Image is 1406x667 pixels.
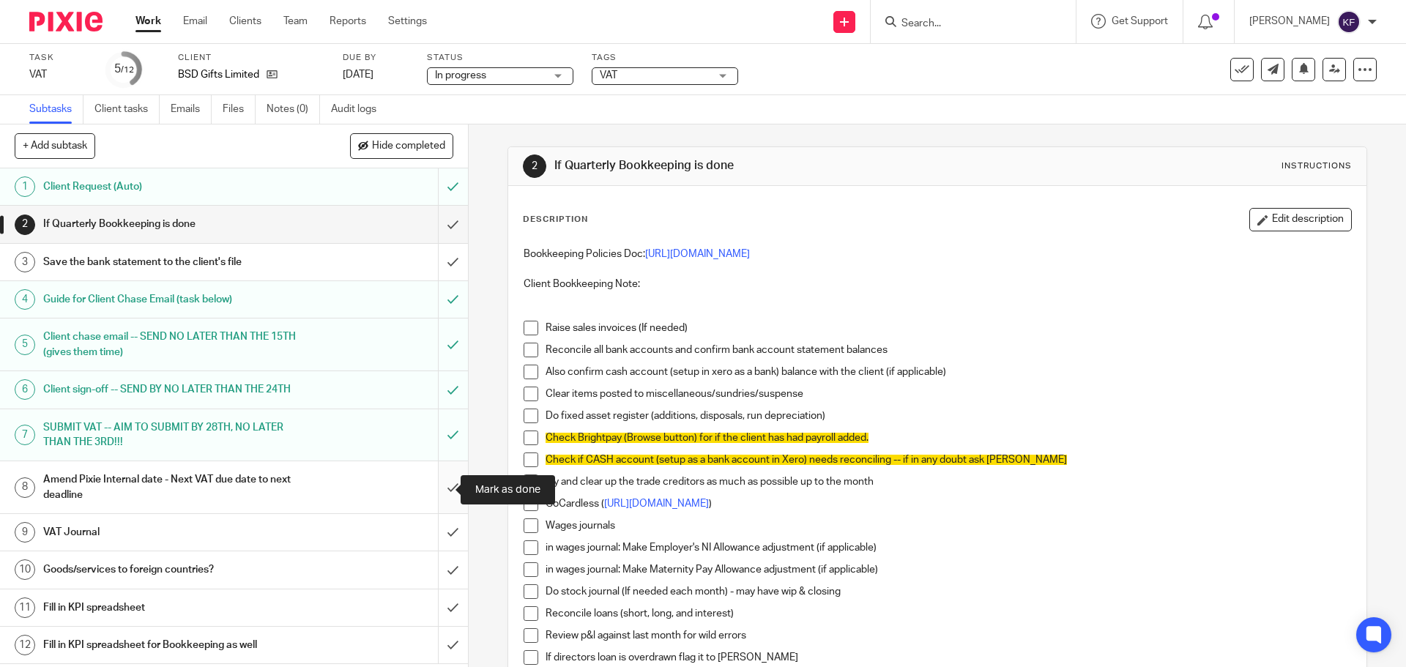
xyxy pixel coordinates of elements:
[223,95,256,124] a: Files
[15,477,35,498] div: 8
[546,343,1350,357] p: Reconcile all bank accounts and confirm bank account statement balances
[343,70,373,80] span: [DATE]
[546,584,1350,599] p: Do stock journal (If needed each month) - may have wip & closing
[554,158,969,174] h1: If Quarterly Bookkeeping is done
[546,455,1067,465] span: Check if CASH account (setup as a bank account in Xero) needs reconciling -- if in any doubt ask ...
[546,540,1350,555] p: in wages journal: Make Employer's NI Allowance adjustment (if applicable)
[546,518,1350,533] p: Wages journals
[15,215,35,235] div: 2
[546,650,1350,665] p: If directors loan is overdrawn flag it to [PERSON_NAME]
[600,70,617,81] span: VAT
[523,154,546,178] div: 2
[1282,160,1352,172] div: Instructions
[546,496,1350,511] p: GoCardless ( )
[267,95,320,124] a: Notes (0)
[43,469,297,506] h1: Amend Pixie Internal date - Next VAT due date to next deadline
[15,597,35,618] div: 11
[15,522,35,543] div: 9
[94,95,160,124] a: Client tasks
[43,176,297,198] h1: Client Request (Auto)
[546,433,868,443] span: Check Brightpay (Browse button) for if the client has had payroll added.
[523,214,588,226] p: Description
[43,379,297,400] h1: Client sign-off -- SEND BY NO LATER THAN THE 24TH
[546,474,1350,489] p: Try and clear up the trade creditors as much as possible up to the month
[229,14,261,29] a: Clients
[15,379,35,400] div: 6
[29,12,103,31] img: Pixie
[546,628,1350,643] p: Review p&l against last month for wild errors
[15,559,35,580] div: 10
[427,52,573,64] label: Status
[15,252,35,272] div: 3
[121,66,134,74] small: /12
[388,14,427,29] a: Settings
[114,61,134,78] div: 5
[645,249,750,259] a: [URL][DOMAIN_NAME]
[546,321,1350,335] p: Raise sales invoices (If needed)
[1249,14,1330,29] p: [PERSON_NAME]
[15,425,35,445] div: 7
[15,289,35,310] div: 4
[546,409,1350,423] p: Do fixed asset register (additions, disposals, run depreciation)
[1112,16,1168,26] span: Get Support
[178,52,324,64] label: Client
[43,634,297,656] h1: Fill in KPI spreadsheet for Bookkeeping as well
[546,387,1350,401] p: Clear items posted to miscellaneous/sundries/suspense
[135,14,161,29] a: Work
[43,326,297,363] h1: Client chase email -- SEND NO LATER THAN THE 15TH (gives them time)
[331,95,387,124] a: Audit logs
[15,335,35,355] div: 5
[15,133,95,158] button: + Add subtask
[372,141,445,152] span: Hide completed
[29,67,88,82] div: VAT
[178,67,259,82] p: BSD Gifts Limited
[350,133,453,158] button: Hide completed
[29,95,83,124] a: Subtasks
[43,597,297,619] h1: Fill in KPI spreadsheet
[183,14,207,29] a: Email
[604,499,709,509] a: [URL][DOMAIN_NAME]
[43,213,297,235] h1: If Quarterly Bookkeeping is done
[43,417,297,454] h1: SUBMIT VAT -- AIM TO SUBMIT BY 28TH, NO LATER THAN THE 3RD!!!
[435,70,486,81] span: In progress
[43,559,297,581] h1: Goods/services to foreign countries?
[546,606,1350,621] p: Reconcile loans (short, long, and interest)
[343,52,409,64] label: Due by
[43,288,297,310] h1: Guide for Client Chase Email (task below)
[283,14,308,29] a: Team
[524,277,1350,291] p: Client Bookkeeping Note:
[29,52,88,64] label: Task
[546,562,1350,577] p: in wages journal: Make Maternity Pay Allowance adjustment (if applicable)
[171,95,212,124] a: Emails
[15,176,35,197] div: 1
[592,52,738,64] label: Tags
[15,635,35,655] div: 12
[524,247,1350,261] p: Bookkeeping Policies Doc:
[43,251,297,273] h1: Save the bank statement to the client's file
[546,365,1350,379] p: Also confirm cash account (setup in xero as a bank) balance with the client (if applicable)
[1337,10,1361,34] img: svg%3E
[43,521,297,543] h1: VAT Journal
[1249,208,1352,231] button: Edit description
[330,14,366,29] a: Reports
[900,18,1032,31] input: Search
